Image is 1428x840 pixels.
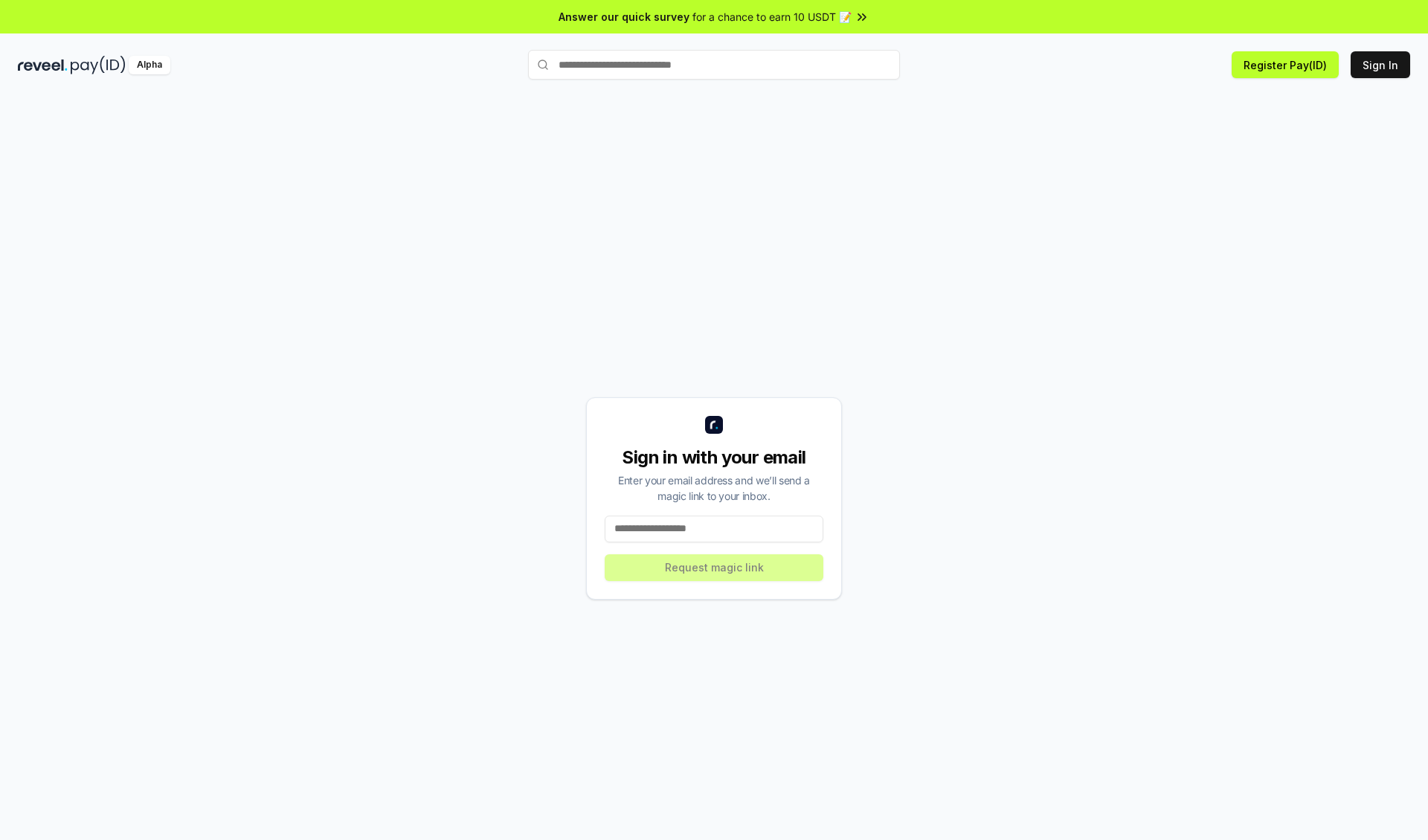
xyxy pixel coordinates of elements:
img: pay_id [71,56,126,74]
span: for a chance to earn 10 USDT 📝 [692,9,852,25]
button: Sign In [1351,51,1410,78]
div: Enter your email address and we’ll send a magic link to your inbox. [605,472,823,504]
img: logo_small [705,416,723,434]
img: reveel_dark [18,56,68,74]
div: Alpha [129,56,170,74]
span: Answer our quick survey [559,9,689,25]
button: Register Pay(ID) [1232,51,1339,78]
div: Sign in with your email [605,446,823,469]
